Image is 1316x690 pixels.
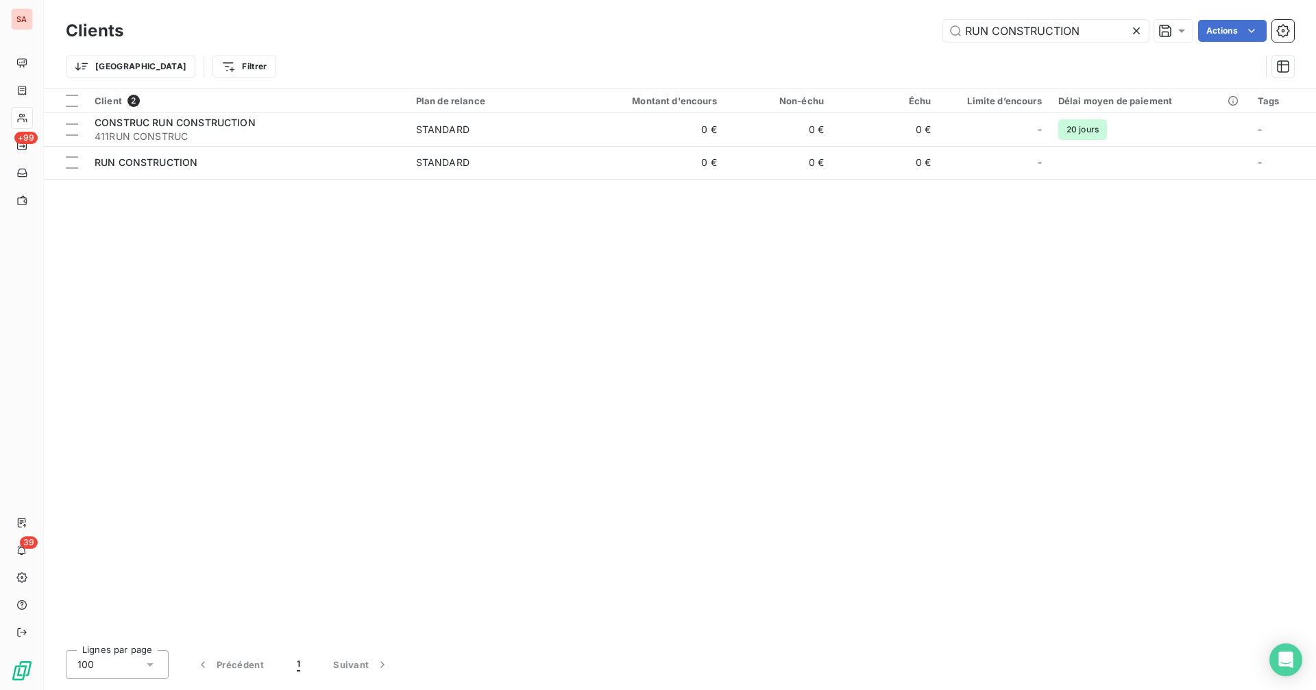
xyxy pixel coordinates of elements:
[14,132,38,144] span: +99
[416,95,574,106] div: Plan de relance
[832,113,939,146] td: 0 €
[1258,95,1308,106] div: Tags
[1258,123,1262,135] span: -
[589,95,716,106] div: Montant d'encours
[840,95,931,106] div: Échu
[943,20,1149,42] input: Rechercher
[297,658,300,671] span: 1
[725,113,832,146] td: 0 €
[127,95,140,107] span: 2
[180,650,280,679] button: Précédent
[1038,123,1042,136] span: -
[1038,156,1042,169] span: -
[20,536,38,549] span: 39
[725,146,832,179] td: 0 €
[95,117,256,128] span: CONSTRUC RUN CONSTRUCTION
[11,660,33,682] img: Logo LeanPay
[733,95,824,106] div: Non-échu
[317,650,406,679] button: Suivant
[66,56,195,78] button: [GEOGRAPHIC_DATA]
[416,156,470,169] div: STANDARD
[1269,643,1302,676] div: Open Intercom Messenger
[280,650,317,679] button: 1
[77,658,94,671] span: 100
[1258,156,1262,168] span: -
[581,146,724,179] td: 0 €
[416,123,470,136] div: STANDARD
[95,95,122,106] span: Client
[1058,119,1107,140] span: 20 jours
[947,95,1042,106] div: Limite d’encours
[95,156,197,168] span: RUN CONSTRUCTION
[66,19,123,43] h3: Clients
[95,130,400,143] span: 411RUN CONSTRUC
[1058,95,1241,106] div: Délai moyen de paiement
[832,146,939,179] td: 0 €
[212,56,276,78] button: Filtrer
[1198,20,1267,42] button: Actions
[11,8,33,30] div: SA
[581,113,724,146] td: 0 €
